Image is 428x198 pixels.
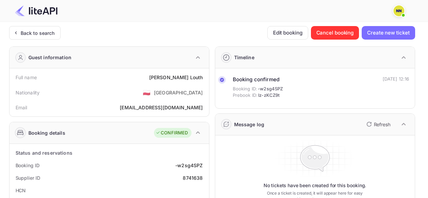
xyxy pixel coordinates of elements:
span: -w2sg4SPZ [258,86,283,92]
div: Full name [16,74,37,81]
div: [DATE] 12:16 [383,76,409,83]
div: 8741638 [183,174,203,181]
img: LiteAPI Logo [15,5,58,16]
p: No tickets have been created for this booking. [264,182,366,189]
div: Email [16,104,27,111]
div: Guest information [28,54,72,61]
img: N/A N/A [393,5,404,16]
div: Nationality [16,89,40,96]
span: Prebook ID: [233,92,258,99]
div: [PERSON_NAME] Louth [149,74,203,81]
div: Booking confirmed [233,76,283,84]
p: Refresh [374,121,390,128]
div: -w2sg4SPZ [175,162,203,169]
button: Create new ticket [362,26,415,40]
div: [EMAIL_ADDRESS][DOMAIN_NAME] [120,104,203,111]
span: United States [143,86,151,98]
div: Booking ID [16,162,40,169]
div: Timeline [234,54,254,61]
div: Status and reservations [16,149,72,156]
button: Edit booking [267,26,308,40]
div: [GEOGRAPHIC_DATA] [154,89,203,96]
span: Booking ID: [233,86,257,92]
div: Message log [234,121,265,128]
div: HCN [16,187,26,194]
div: CONFIRMED [156,130,188,136]
div: Supplier ID [16,174,40,181]
div: Booking details [28,129,65,136]
div: Back to search [21,29,55,37]
button: Cancel booking [311,26,359,40]
span: lz-zKCZ9t [258,92,279,99]
button: Refresh [362,119,393,130]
